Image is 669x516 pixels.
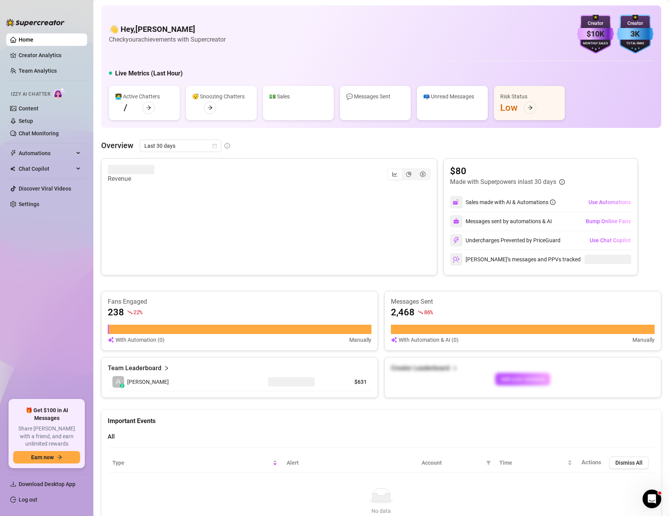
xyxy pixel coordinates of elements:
span: 22 % [133,308,142,316]
img: svg%3e [453,218,459,224]
div: 👩‍💻 Active Chatters [115,92,173,101]
span: dollar-circle [420,171,426,177]
span: right [164,364,169,373]
div: [PERSON_NAME]’s messages and PPVs tracked [450,253,581,266]
a: Settings [19,201,39,207]
img: purple-badge-B9DA21FR.svg [577,15,614,54]
button: Dismiss All [609,457,649,469]
span: arrow-right [57,455,62,460]
span: calendar [212,143,217,148]
th: Alert [282,453,417,472]
th: Type [108,453,282,472]
img: svg%3e [108,336,114,344]
img: Chat Copilot [10,166,15,171]
span: Dismiss All [615,460,643,466]
img: svg%3e [453,237,460,244]
div: Creator [617,20,653,27]
a: Log out [19,497,37,503]
div: 📪 Unread Messages [423,92,482,101]
article: $631 [324,378,367,386]
span: filter [485,457,492,469]
article: Revenue [108,174,154,184]
span: 🎁 Get $100 in AI Messages [13,407,80,422]
article: Made with Superpowers in last 30 days [450,177,556,187]
div: 😴 Snoozing Chatters [192,92,250,101]
span: filter [486,460,491,465]
article: 2,468 [391,306,415,318]
span: Izzy AI Chatter [11,91,50,98]
span: Share [PERSON_NAME] with a friend, and earn unlimited rewards [13,425,80,448]
a: Chat Monitoring [19,130,59,136]
article: Fans Engaged [108,297,371,306]
span: fall [127,310,133,315]
span: info-circle [559,179,565,185]
iframe: Intercom live chat [643,490,661,508]
span: Earn now [31,454,54,460]
a: Content [19,105,39,112]
button: Earn nowarrow-right [13,451,80,464]
span: Time [499,458,566,467]
a: Team Analytics [19,68,57,74]
div: Creator [577,20,614,27]
span: user [116,379,121,385]
article: Check your achievements with Supercreator [109,35,226,44]
div: Risk Status [500,92,559,101]
span: thunderbolt [10,150,16,156]
a: Setup [19,118,33,124]
h5: Live Metrics (Last Hour) [115,69,183,78]
div: $10K [577,28,614,40]
img: svg%3e [453,256,460,263]
span: Chat Copilot [19,163,74,175]
span: Type [112,458,271,467]
button: Use Automations [588,196,631,208]
span: line-chart [392,171,398,177]
span: Download Desktop App [19,481,75,487]
span: Automations [19,147,74,159]
span: arrow-right [207,105,213,110]
img: blue-badge-DgoSNQY1.svg [617,15,653,54]
a: Discover Viral Videos [19,185,71,192]
button: Bump Online Fans [585,215,631,227]
img: svg%3e [391,336,397,344]
article: $80 [450,165,565,177]
div: Important Events [108,410,655,426]
a: Home [19,37,33,43]
div: segmented control [387,168,431,180]
article: With Automation & AI (0) [399,336,459,344]
article: 238 [108,306,124,318]
div: z [120,383,124,388]
img: logo-BBDzfeDw.svg [6,19,65,26]
span: arrow-right [146,105,151,110]
span: [PERSON_NAME] [127,378,169,386]
article: Messages Sent [391,297,655,306]
article: Team Leaderboard [108,364,161,373]
article: Manually [349,336,371,344]
div: Undercharges Prevented by PriceGuard [450,234,560,247]
div: 💬 Messages Sent [346,92,405,101]
span: pie-chart [406,171,412,177]
div: Sales made with AI & Automations [466,198,555,206]
span: All [108,433,115,440]
span: Last 30 days [144,140,217,152]
div: No data [116,507,647,515]
th: Time [495,453,577,472]
span: info-circle [224,143,230,149]
img: AI Chatter [53,87,65,99]
img: svg%3e [453,199,460,206]
div: 💵 Sales [269,92,327,101]
span: fall [418,310,423,315]
h4: 👋 Hey, [PERSON_NAME] [109,24,226,35]
div: Monthly Sales [577,41,614,46]
span: Account [422,458,483,467]
button: Use Chat Copilot [589,234,631,247]
span: Bump Online Fans [586,218,631,224]
a: Creator Analytics [19,49,81,61]
span: arrow-right [527,105,533,110]
span: Actions [581,459,601,466]
span: info-circle [550,199,555,205]
div: Total Fans [617,41,653,46]
span: Use Automations [588,199,631,205]
span: download [10,481,16,487]
span: Use Chat Copilot [590,237,631,243]
div: Messages sent by automations & AI [450,215,552,227]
